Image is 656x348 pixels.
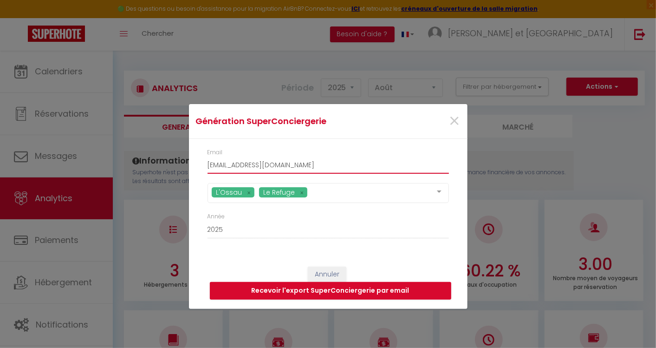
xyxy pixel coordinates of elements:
label: Email [208,148,223,157]
button: Ouvrir le widget de chat LiveChat [7,4,35,32]
span: × [449,107,461,135]
button: Close [449,112,461,131]
span: Le Refuge [264,188,295,197]
h4: Génération SuperConciergerie [196,115,368,128]
span: L'Ossau [216,188,242,197]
